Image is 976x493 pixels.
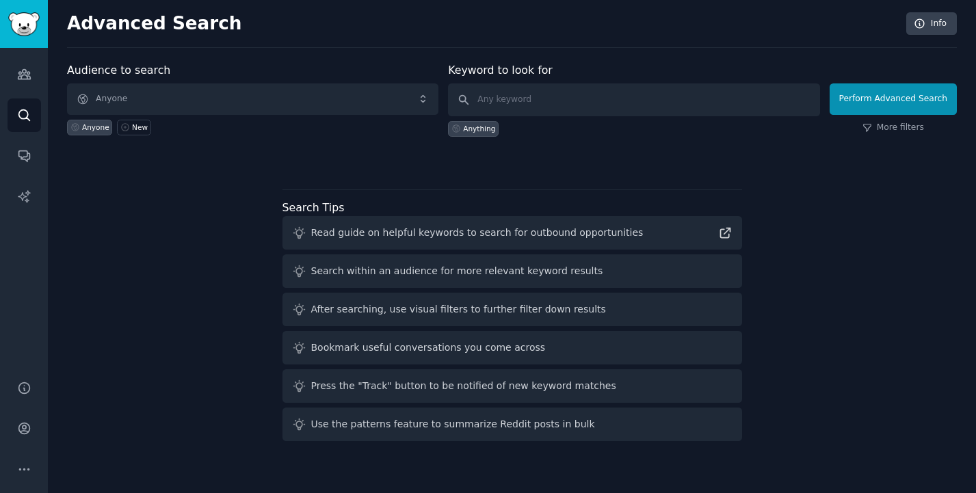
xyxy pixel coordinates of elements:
button: Anyone [67,83,438,115]
div: Search within an audience for more relevant keyword results [311,264,603,278]
div: Read guide on helpful keywords to search for outbound opportunities [311,226,644,240]
button: Perform Advanced Search [830,83,957,115]
img: GummySearch logo [8,12,40,36]
label: Keyword to look for [448,64,553,77]
a: Info [906,12,957,36]
div: After searching, use visual filters to further filter down results [311,302,606,317]
h2: Advanced Search [67,13,899,35]
a: More filters [862,122,924,134]
label: Search Tips [282,201,345,214]
label: Audience to search [67,64,170,77]
input: Any keyword [448,83,819,116]
div: Anything [463,124,495,133]
div: Anyone [82,122,109,132]
a: New [117,120,150,135]
div: New [132,122,148,132]
div: Bookmark useful conversations you come across [311,341,546,355]
div: Press the "Track" button to be notified of new keyword matches [311,379,616,393]
div: Use the patterns feature to summarize Reddit posts in bulk [311,417,595,431]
